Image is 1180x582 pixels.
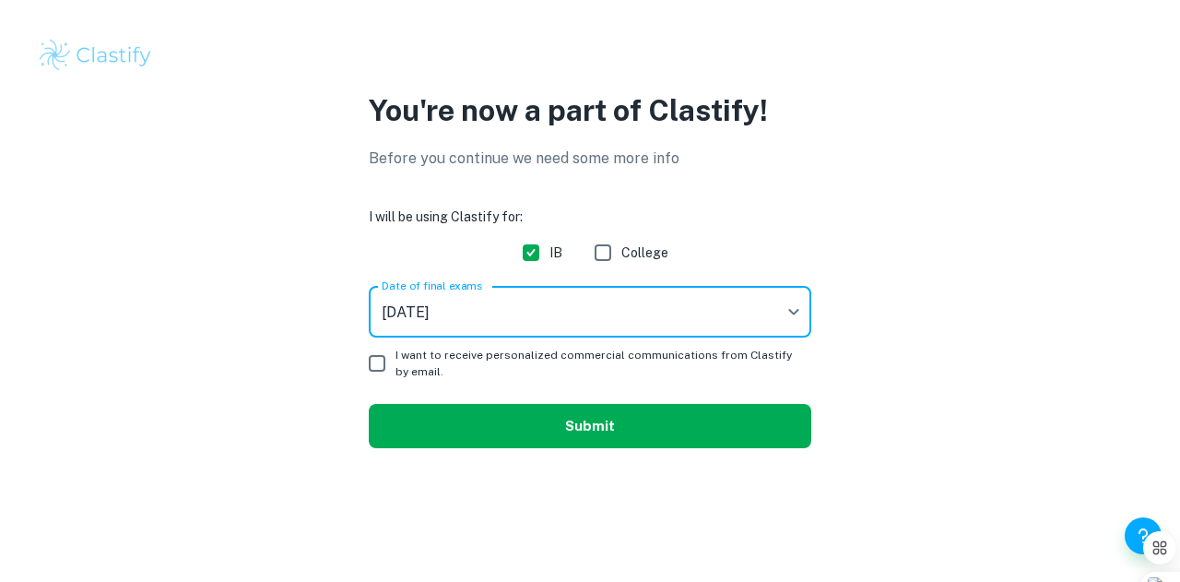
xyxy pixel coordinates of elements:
a: Clastify logo [37,37,1143,74]
span: College [621,243,668,263]
button: Submit [369,404,811,448]
p: You're now a part of Clastify! [369,89,811,133]
span: I want to receive personalized commercial communications from Clastify by email. [395,347,796,380]
h6: I will be using Clastify for: [369,207,811,227]
img: Clastify logo [37,37,154,74]
button: Help and Feedback [1125,517,1162,554]
label: Date of final exams [382,278,482,293]
div: [DATE] [369,286,811,338]
p: Before you continue we need some more info [369,148,811,170]
span: IB [549,243,562,263]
